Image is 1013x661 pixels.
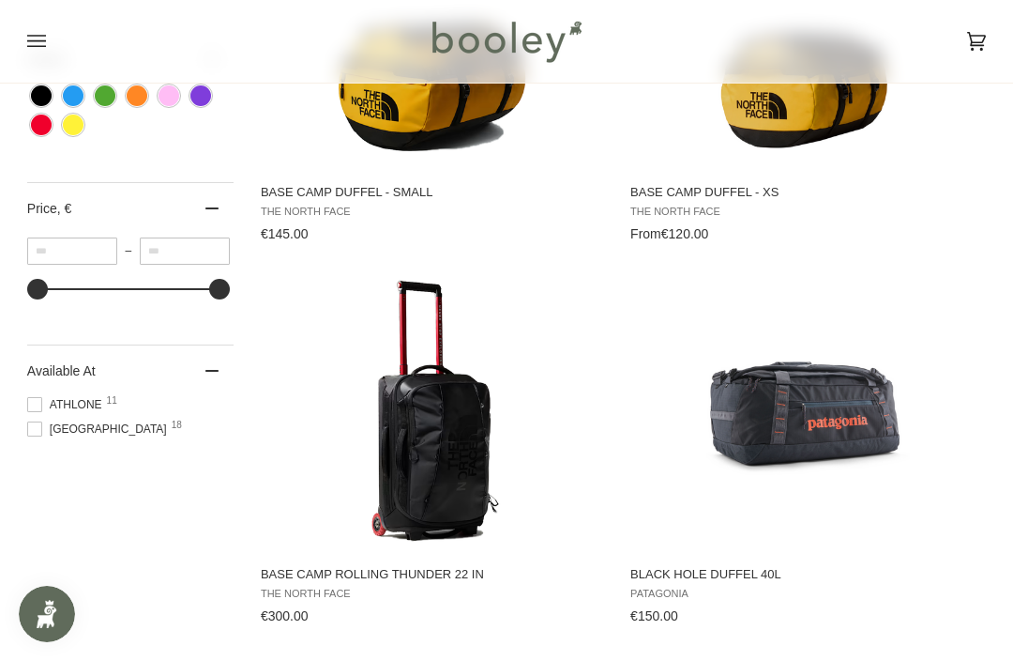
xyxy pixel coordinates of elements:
[107,396,117,406] span: 11
[27,396,108,413] span: Athlone
[27,201,71,216] span: Price
[19,586,75,642] iframe: Button to open loyalty program pop-up
[31,85,52,106] span: Colour: Black
[295,270,576,552] img: The North Face Base Camp Rolling Thunder 22 in TNF Black / TNF White / NPF - Booley Galway
[258,270,612,631] a: Base Camp Rolling Thunder 22 in
[664,270,945,552] img: Patagonia Black Hole Duffel 40L Smolder Blue - Booley Galway
[27,421,173,438] span: [GEOGRAPHIC_DATA]
[261,588,610,600] span: The North Face
[261,206,610,218] span: The North Face
[261,226,309,241] span: €145.00
[261,566,610,583] span: Base Camp Rolling Thunder 22 in
[630,588,979,600] span: Patagonia
[117,244,140,257] span: –
[630,566,979,583] span: Black Hole Duffel 40L
[31,115,52,135] span: Colour: Red
[140,238,230,265] input: Maximum value
[27,238,117,265] input: Minimum value
[630,226,661,241] span: From
[261,608,309,623] span: €300.00
[630,184,979,201] span: Base Camp Duffel - XS
[630,608,678,623] span: €150.00
[95,85,115,106] span: Colour: Green
[27,363,96,378] span: Available At
[63,115,83,135] span: Colour: Yellow
[627,270,982,631] a: Black Hole Duffel 40L
[424,14,588,69] img: Booley
[172,421,182,430] span: 18
[57,201,72,216] span: , €
[261,184,610,201] span: Base Camp Duffel - Small
[630,206,979,218] span: The North Face
[63,85,83,106] span: Colour: Blue
[190,85,211,106] span: Colour: Purple
[127,85,147,106] span: Colour: Orange
[159,85,179,106] span: Colour: Pink
[661,226,709,241] span: €120.00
